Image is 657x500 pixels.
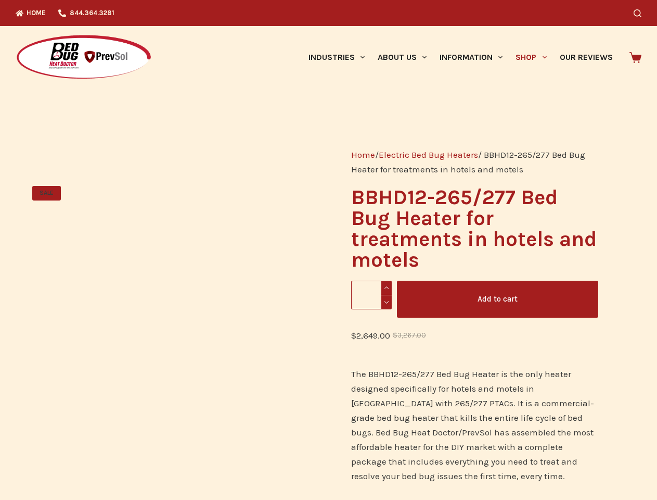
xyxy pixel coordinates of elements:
button: Search [634,9,641,17]
bdi: 3,267.00 [393,331,426,339]
nav: Breadcrumb [351,147,598,177]
a: Information [433,26,509,89]
img: Prevsol/Bed Bug Heat Doctor [16,34,152,81]
bdi: 2,649.00 [351,330,390,341]
input: Product quantity [351,281,392,309]
span: SALE [32,186,61,201]
span: $ [393,331,397,339]
button: Add to cart [397,281,598,318]
a: Electric Bed Bug Heaters [379,149,478,160]
a: Our Reviews [553,26,619,89]
a: Home [351,149,375,160]
nav: Primary [302,26,619,89]
span: $ [351,330,356,341]
a: Industries [302,26,371,89]
h1: BBHD12-265/277 Bed Bug Heater for treatments in hotels and motels [351,187,598,270]
a: About Us [371,26,433,89]
span: The BBHD12-265/277 Bed Bug Heater is the only heater designed specifically for hotels and motels ... [351,369,594,481]
a: Shop [509,26,553,89]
